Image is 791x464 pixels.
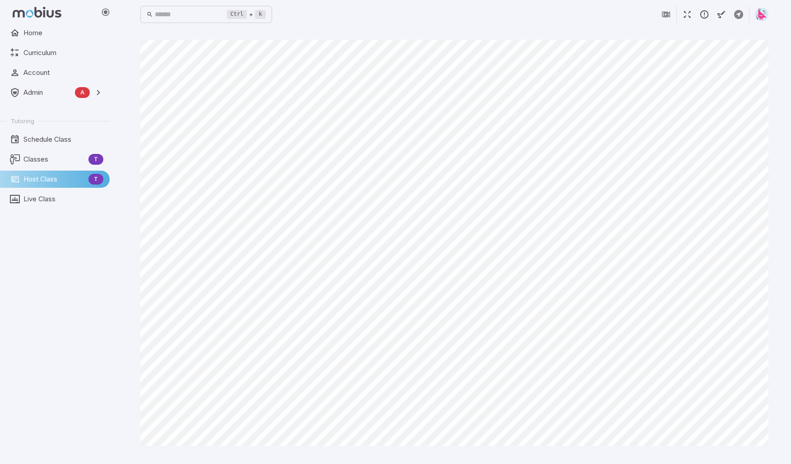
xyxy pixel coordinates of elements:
span: Home [23,28,103,38]
button: Fullscreen Game [679,6,696,23]
span: Tutoring [11,117,34,125]
span: Host Class [23,174,85,184]
div: + [227,9,266,20]
span: Classes [23,154,85,164]
button: Join in Zoom Client [657,6,675,23]
span: T [88,175,103,184]
kbd: k [255,10,265,19]
button: Report an Issue [696,6,713,23]
span: Curriculum [23,48,103,58]
span: Live Class [23,194,103,204]
span: T [88,155,103,164]
img: right-triangle.svg [755,8,768,21]
kbd: Ctrl [227,10,247,19]
span: Admin [23,88,71,97]
span: Schedule Class [23,135,103,144]
span: A [75,88,90,97]
button: Start Drawing on Questions [713,6,730,23]
button: Create Activity [730,6,747,23]
span: Account [23,68,103,78]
